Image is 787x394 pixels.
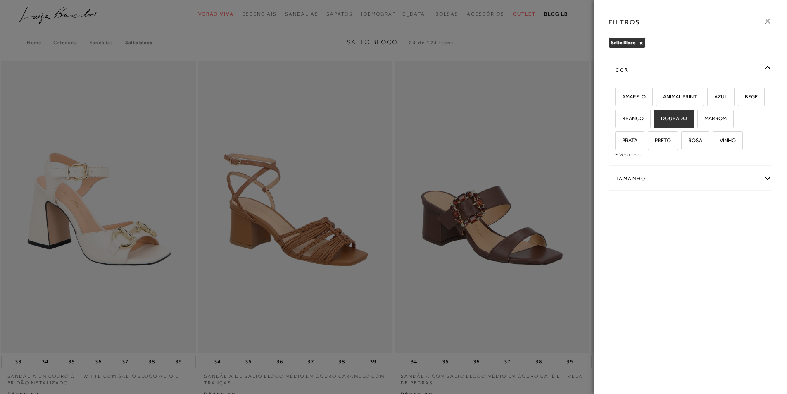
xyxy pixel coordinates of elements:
span: ANIMAL PRINT [657,93,697,100]
h3: FILTROS [609,17,640,27]
span: Salto Bloco [611,40,636,45]
span: DOURADO [655,115,687,122]
input: PRATA [614,138,622,146]
span: AZUL [708,93,728,100]
span: AMARELO [616,93,646,100]
span: VINHO [713,137,736,143]
input: DOURADO [653,116,661,124]
span: - [615,151,618,158]
span: BEGE [739,93,758,100]
span: ROSA [682,137,702,143]
input: AZUL [706,94,714,102]
span: PRATA [616,137,637,143]
button: Salto Bloco Close [639,40,643,46]
span: MARROM [698,115,727,122]
input: MARROM [696,116,704,124]
a: Ver menos... [619,151,647,158]
span: BRANCO [616,115,644,122]
input: ANIMAL PRINT [655,94,663,102]
span: PRETO [649,137,671,143]
input: ROSA [680,138,688,146]
input: PRETO [647,138,655,146]
div: cor [609,59,772,81]
input: AMARELO [614,94,622,102]
div: Tamanho [609,168,772,190]
input: BRANCO [614,116,622,124]
input: VINHO [711,138,720,146]
input: BEGE [737,94,745,102]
